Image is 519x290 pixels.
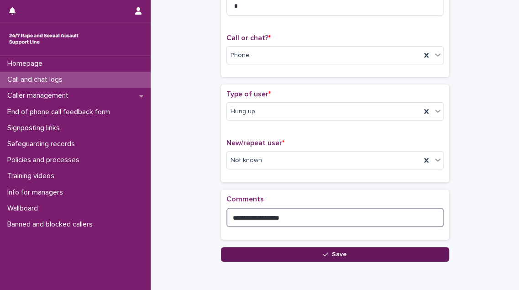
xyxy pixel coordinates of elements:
span: Comments [226,195,264,203]
p: Training videos [4,172,62,180]
p: Policies and processes [4,156,87,164]
span: Phone [231,51,250,60]
span: Hung up [231,107,255,116]
span: Call or chat? [226,34,271,42]
p: End of phone call feedback form [4,108,117,116]
p: Caller management [4,91,76,100]
img: rhQMoQhaT3yELyF149Cw [7,30,80,48]
p: Homepage [4,59,50,68]
span: Save [332,251,347,258]
p: Safeguarding records [4,140,82,148]
p: Banned and blocked callers [4,220,100,229]
span: Type of user [226,90,271,98]
span: Not known [231,156,262,165]
p: Info for managers [4,188,70,197]
span: New/repeat user [226,139,284,147]
p: Wallboard [4,204,45,213]
button: Save [221,247,449,262]
p: Signposting links [4,124,67,132]
p: Call and chat logs [4,75,70,84]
